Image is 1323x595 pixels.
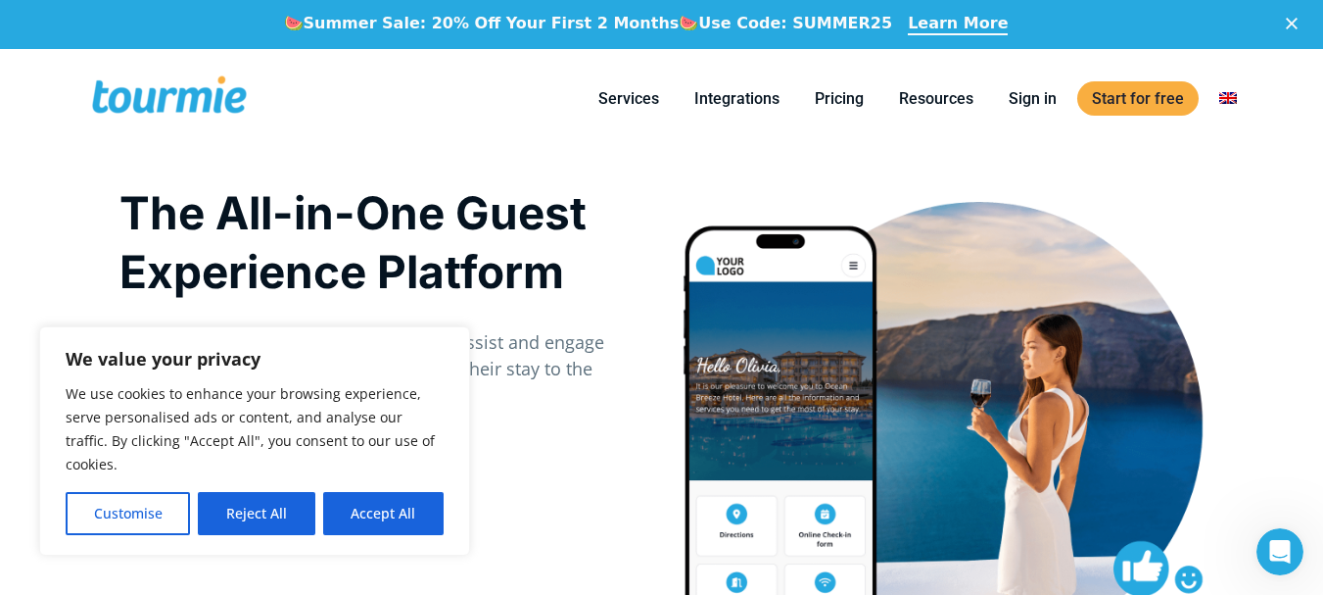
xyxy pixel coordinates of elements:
[680,86,794,111] a: Integrations
[66,382,444,476] p: We use cookies to enhance your browsing experience, serve personalised ads or content, and analys...
[1286,18,1305,29] div: Close
[119,183,641,301] h1: The All-in-One Guest Experience Platform
[800,86,878,111] a: Pricing
[908,14,1008,35] a: Learn More
[304,14,680,32] b: Summer Sale: 20% Off Your First 2 Months
[698,14,892,32] b: Use Code: SUMMER25
[1256,528,1303,575] iframe: Intercom live chat
[323,492,444,535] button: Accept All
[284,14,893,33] div: 🍉 🍉
[994,86,1071,111] a: Sign in
[584,86,674,111] a: Services
[1077,81,1199,116] a: Start for free
[884,86,988,111] a: Resources
[198,492,314,535] button: Reject All
[66,347,444,371] p: We value your privacy
[66,492,190,535] button: Customise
